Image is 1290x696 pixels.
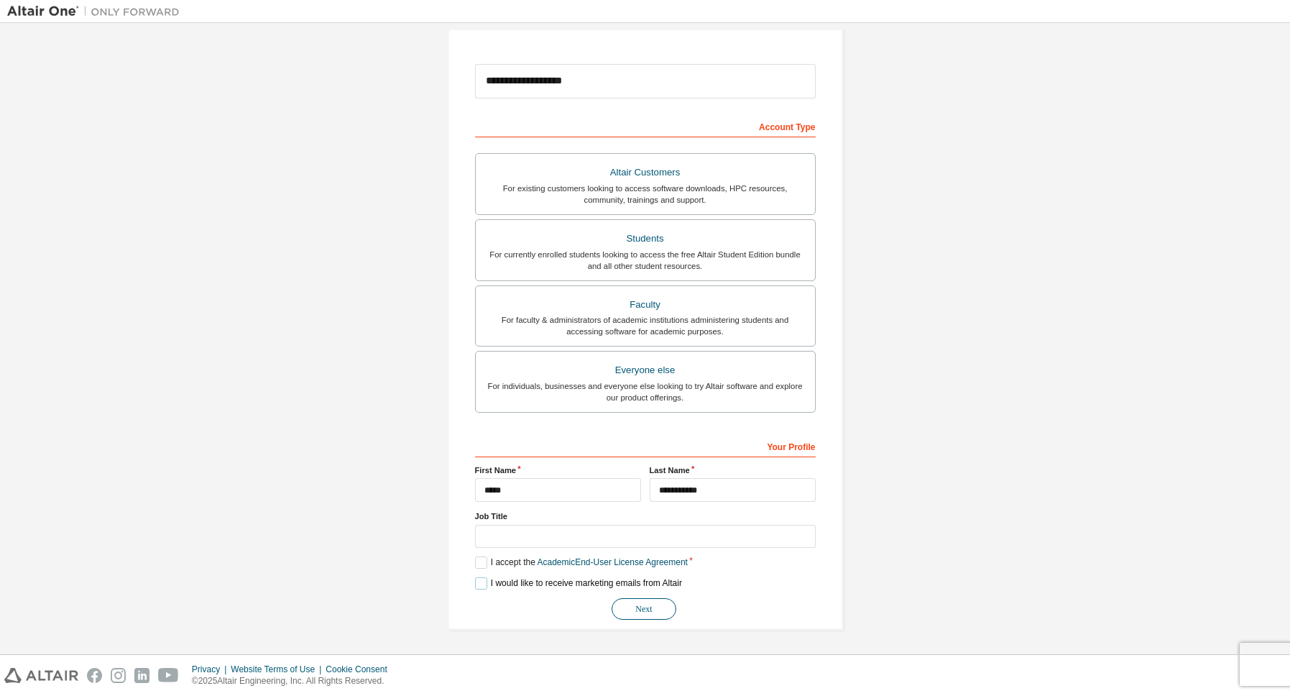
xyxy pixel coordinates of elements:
div: Everyone else [484,360,806,380]
div: Privacy [192,664,231,675]
label: Last Name [650,464,816,476]
img: instagram.svg [111,668,126,683]
div: For existing customers looking to access software downloads, HPC resources, community, trainings ... [484,183,806,206]
img: facebook.svg [87,668,102,683]
div: Altair Customers [484,162,806,183]
label: First Name [475,464,641,476]
div: Website Terms of Use [231,664,326,675]
div: Cookie Consent [326,664,395,675]
div: Students [484,229,806,249]
div: For currently enrolled students looking to access the free Altair Student Edition bundle and all ... [484,249,806,272]
label: Job Title [475,510,816,522]
img: altair_logo.svg [4,668,78,683]
img: Altair One [7,4,187,19]
div: For individuals, businesses and everyone else looking to try Altair software and explore our prod... [484,380,806,403]
div: Faculty [484,295,806,315]
div: Account Type [475,114,816,137]
button: Next [612,598,676,620]
a: Academic End-User License Agreement [538,557,688,567]
label: I accept the [475,557,688,569]
div: Your Profile [475,434,816,457]
img: youtube.svg [158,668,179,683]
p: © 2025 Altair Engineering, Inc. All Rights Reserved. [192,675,396,687]
img: linkedin.svg [134,668,149,683]
label: I would like to receive marketing emails from Altair [475,577,682,590]
div: For faculty & administrators of academic institutions administering students and accessing softwa... [484,314,806,337]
